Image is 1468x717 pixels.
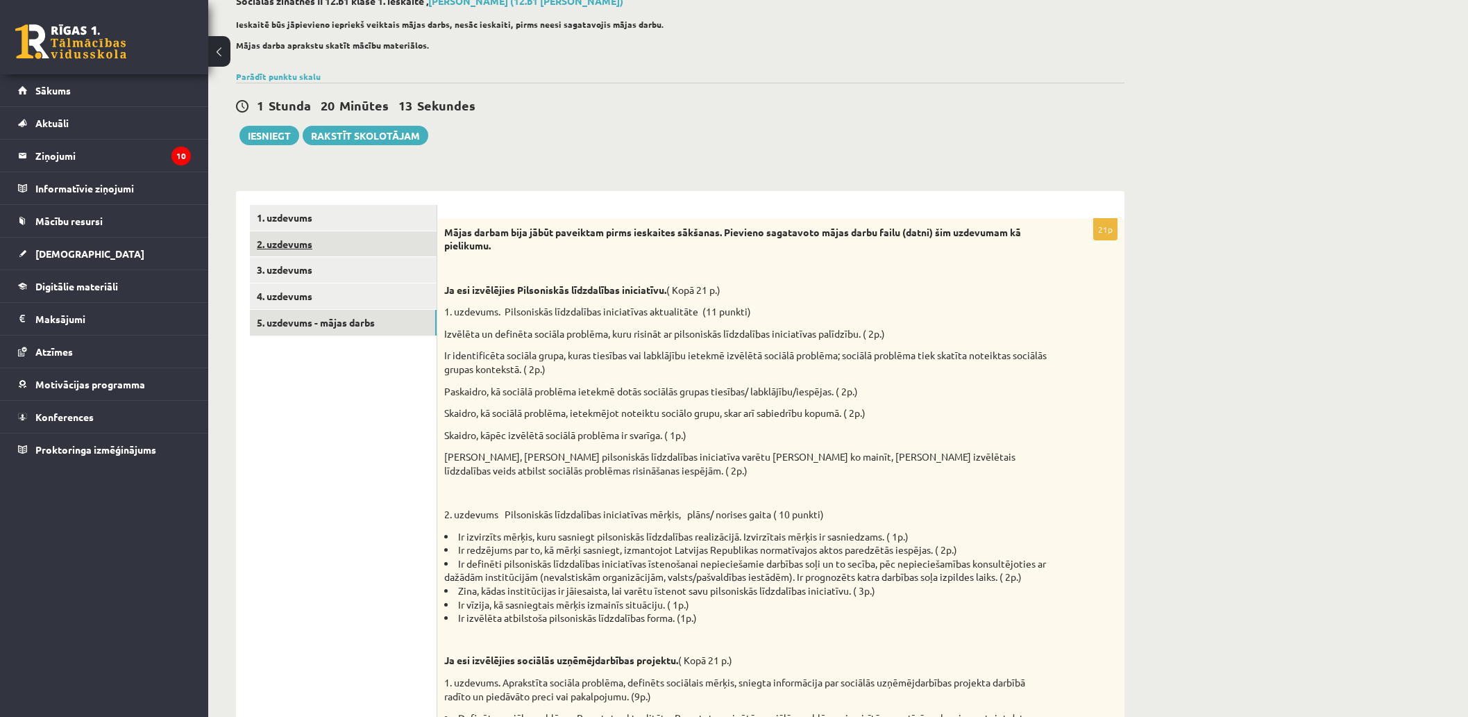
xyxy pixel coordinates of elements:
body: Визуальный текстовый редактор, wiswyg-editor-user-answer-47433859356420 [14,14,658,28]
p: Skaidro, kā sociālā problēma, ietekmējot noteiktu sociālo grupu, skar arī sabiedrību kopumā. ( 2p.) [444,406,1048,420]
li: Ir izvēlēta atbilstoša pilsoniskās līdzdalības forma. (1p.) [444,611,1048,625]
strong: Mājas darbam bija jābūt paveiktam pirms ieskaites sākšanas. Pievieno sagatavoto mājas darbu failu... [444,226,1021,252]
p: ( Kopā 21 p.) [444,283,1048,297]
a: 5. uzdevums - mājas darbs [250,310,437,336]
i: 10 [171,147,191,165]
legend: Maksājumi [35,303,191,335]
span: Konferences [35,411,94,423]
a: Sākums [18,74,191,106]
span: Minūtes [339,97,389,113]
a: Konferences [18,401,191,433]
li: Ir izvirzīts mērķis, kuru sasniegt pilsoniskās līdzdalības realizācijā. Izvirzītais mērķis ir sas... [444,530,1048,544]
a: Maksājumi [18,303,191,335]
strong: Mājas darba aprakstu skatīt mācību materiālos. [236,40,430,51]
span: [DEMOGRAPHIC_DATA] [35,247,144,260]
span: Aktuāli [35,117,69,129]
p: ( Kopā 21 p.) [444,654,1048,668]
p: 1. uzdevums. Aprakstīta sociāla problēma, definēts sociālais mērķis, sniegta informācija par soci... [444,676,1048,703]
span: Stunda [269,97,311,113]
span: Sekundes [417,97,475,113]
span: Sākums [35,84,71,97]
strong: Ja esi izvēlējies Pilsoniskās līdzdalības iniciatīvu. [444,283,666,296]
p: Skaidro, kāpēc izvēlētā sociālā problēma ir svarīga. ( 1p.) [444,429,1048,443]
li: Ir redzējums par to, kā mērķi sasniegt, izmantojot Latvijas Republikas normatīvajos aktos paredzē... [444,543,1048,557]
a: Motivācijas programma [18,368,191,400]
li: Ir definēti pilsoniskās līdzdalības iniciatīvas īstenošanai nepieciešamie darbības soļi un to sec... [444,557,1048,584]
strong: Ja esi izvēlējies sociālās uzņēmējdarbības projektu. [444,654,678,666]
span: 1 [257,97,264,113]
legend: Informatīvie ziņojumi [35,172,191,204]
a: 1. uzdevums [250,205,437,231]
li: Zina, kādas institūcijas ir jāiesaista, lai varētu īstenot savu pilsoniskās līdzdalības iniciatīv... [444,584,1048,598]
p: [PERSON_NAME], [PERSON_NAME] pilsoniskās līdzdalības iniciatīva varētu [PERSON_NAME] ko mainīt, [... [444,450,1048,477]
span: Digitālie materiāli [35,280,118,292]
span: Mācību resursi [35,215,103,227]
span: Proktoringa izmēģinājums [35,443,156,456]
a: Mācību resursi [18,205,191,237]
a: Ziņojumi10 [18,140,191,172]
a: Informatīvie ziņojumi [18,172,191,204]
strong: Ieskaitē būs jāpievieno iepriekš veiktais mājas darbs, nesāc ieskaiti, pirms neesi sagatavojis mā... [236,19,664,30]
a: Digitālie materiāli [18,270,191,302]
span: Motivācijas programma [35,378,145,390]
a: Aktuāli [18,107,191,139]
li: Ir vīzija, kā sasniegtais mērķis izmainīs situāciju. ( 1p.) [444,598,1048,612]
a: Parādīt punktu skalu [236,71,321,82]
a: Rīgas 1. Tālmācības vidusskola [15,24,126,59]
p: 2. uzdevums Pilsoniskās līdzdalības iniciatīvas mērķis, plāns/ norises gaita ( 10 punkti) [444,508,1048,522]
a: Proktoringa izmēģinājums [18,434,191,465]
a: 4. uzdevums [250,283,437,309]
p: 21p [1093,218,1117,240]
a: 3. uzdevums [250,257,437,283]
p: Ir identificēta sociāla grupa, kuras tiesības vai labklājību ietekmē izvēlētā sociālā problēma; s... [444,349,1048,376]
span: 13 [398,97,412,113]
p: Paskaidro, kā sociālā problēma ietekmē dotās sociālās grupas tiesības/ labklājību/iespējas. ( 2p.) [444,385,1048,399]
span: Atzīmes [35,345,73,358]
a: [DEMOGRAPHIC_DATA] [18,238,191,270]
p: Izvēlēta un definēta sociāla problēma, kuru risināt ar pilsoniskās līdzdalības iniciatīvas palīdz... [444,327,1048,341]
a: Atzīmes [18,336,191,368]
a: Rakstīt skolotājam [303,126,428,145]
span: 20 [321,97,335,113]
a: 2. uzdevums [250,231,437,257]
p: 1. uzdevums. Pilsoniskās līdzdalības iniciatīvas aktualitāte (11 punkti) [444,305,1048,319]
button: Iesniegt [239,126,299,145]
legend: Ziņojumi [35,140,191,172]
